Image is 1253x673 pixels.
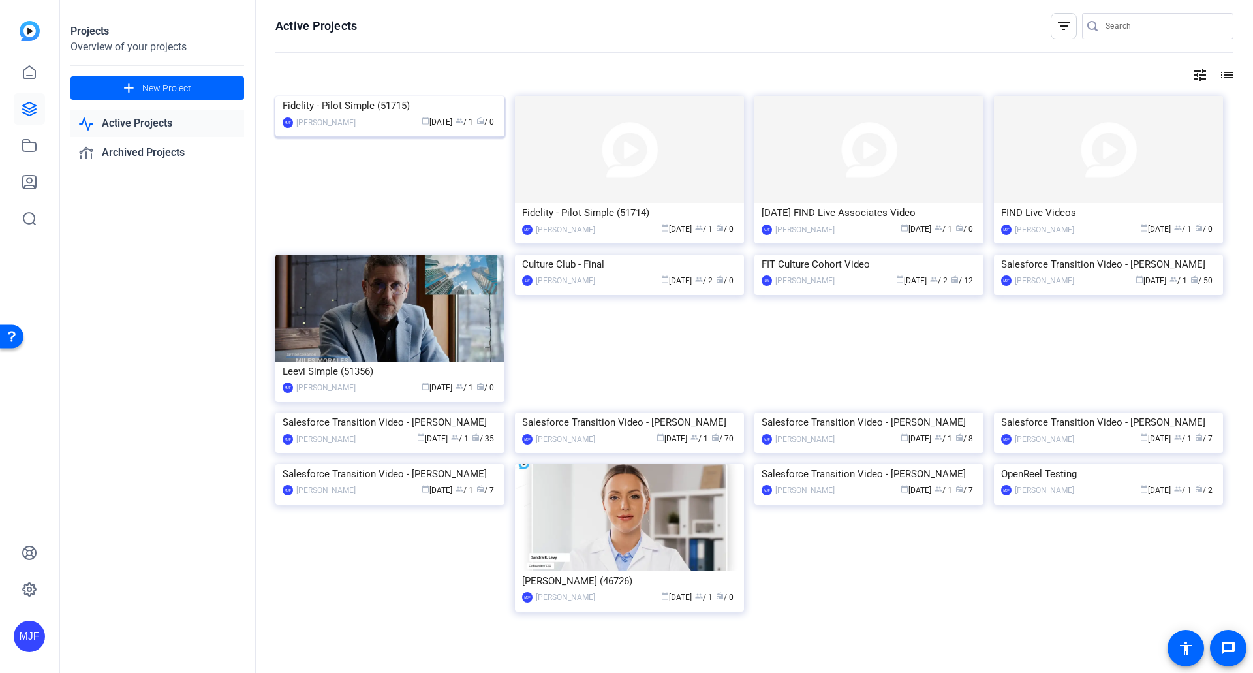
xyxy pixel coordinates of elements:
span: / 1 [935,486,952,495]
span: radio [716,592,724,600]
span: / 1 [456,383,473,392]
span: calendar_today [1140,485,1148,493]
span: / 0 [1195,225,1213,234]
div: MJF [283,383,293,393]
span: group [690,433,698,441]
span: group [935,485,942,493]
span: / 1 [695,593,713,602]
div: MJF [14,621,45,652]
span: calendar_today [901,224,908,232]
div: MJF [1001,485,1012,495]
div: MJF [1001,275,1012,286]
span: [DATE] [901,434,931,443]
div: Salesforce Transition Video - [PERSON_NAME] [283,464,497,484]
span: calendar_today [1140,224,1148,232]
div: LW [522,275,533,286]
span: radio [711,433,719,441]
div: [PERSON_NAME] [536,591,595,604]
span: group [695,224,703,232]
span: calendar_today [417,433,425,441]
span: radio [716,275,724,283]
div: MJF [762,434,772,445]
span: radio [1195,485,1203,493]
div: Projects [70,23,244,39]
div: [PERSON_NAME] [536,433,595,446]
span: / 0 [716,593,734,602]
span: group [456,383,463,390]
span: group [456,117,463,125]
span: radio [476,485,484,493]
span: calendar_today [1136,275,1143,283]
span: [DATE] [417,434,448,443]
div: [PERSON_NAME] [1015,223,1074,236]
div: Salesforce Transition Video - [PERSON_NAME] [522,413,737,432]
span: calendar_today [422,485,429,493]
span: calendar_today [661,592,669,600]
span: calendar_today [896,275,904,283]
div: [PERSON_NAME] [775,274,835,287]
span: radio [951,275,959,283]
div: Culture Club - Final [522,255,737,274]
div: MJF [762,225,772,235]
div: [PERSON_NAME] (46726) [522,571,737,591]
span: group [935,433,942,441]
a: Active Projects [70,110,244,137]
span: [DATE] [422,383,452,392]
span: [DATE] [896,276,927,285]
span: [DATE] [901,486,931,495]
span: radio [955,485,963,493]
span: group [1169,275,1177,283]
div: FIT Culture Cohort Video [762,255,976,274]
div: [PERSON_NAME] [1015,433,1074,446]
span: radio [955,433,963,441]
div: MJF [522,225,533,235]
span: / 8 [955,434,973,443]
span: [DATE] [661,276,692,285]
span: calendar_today [661,224,669,232]
span: / 1 [690,434,708,443]
mat-icon: message [1220,640,1236,656]
span: / 1 [935,225,952,234]
div: MJF [1001,225,1012,235]
span: calendar_today [901,433,908,441]
span: / 0 [716,225,734,234]
div: [PERSON_NAME] [296,381,356,394]
span: group [695,592,703,600]
div: Fidelity - Pilot Simple (51715) [283,96,497,116]
span: group [935,224,942,232]
span: / 2 [1195,486,1213,495]
button: New Project [70,76,244,100]
div: OpenReel Testing [1001,464,1216,484]
span: radio [955,224,963,232]
span: [DATE] [1140,486,1171,495]
span: / 0 [716,276,734,285]
span: / 70 [711,434,734,443]
div: [DATE] FIND Live Associates Video [762,203,976,223]
span: group [695,275,703,283]
a: Archived Projects [70,140,244,166]
img: blue-gradient.svg [20,21,40,41]
div: [PERSON_NAME] [775,433,835,446]
span: [DATE] [1140,434,1171,443]
span: / 2 [695,276,713,285]
span: [DATE] [1140,225,1171,234]
span: / 35 [472,434,494,443]
span: radio [476,117,484,125]
span: group [1174,433,1182,441]
span: calendar_today [901,485,908,493]
div: [PERSON_NAME] [536,223,595,236]
span: / 0 [476,383,494,392]
span: / 2 [930,276,948,285]
span: / 1 [1169,276,1187,285]
span: / 7 [476,486,494,495]
span: group [456,485,463,493]
span: / 1 [1174,225,1192,234]
div: MJF [522,434,533,445]
h1: Active Projects [275,18,357,34]
div: MJF [762,485,772,495]
div: MJF [283,434,293,445]
div: Salesforce Transition Video - [PERSON_NAME] [283,413,497,432]
div: [PERSON_NAME] [296,484,356,497]
div: [PERSON_NAME] [1015,274,1074,287]
mat-icon: tune [1192,67,1208,83]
